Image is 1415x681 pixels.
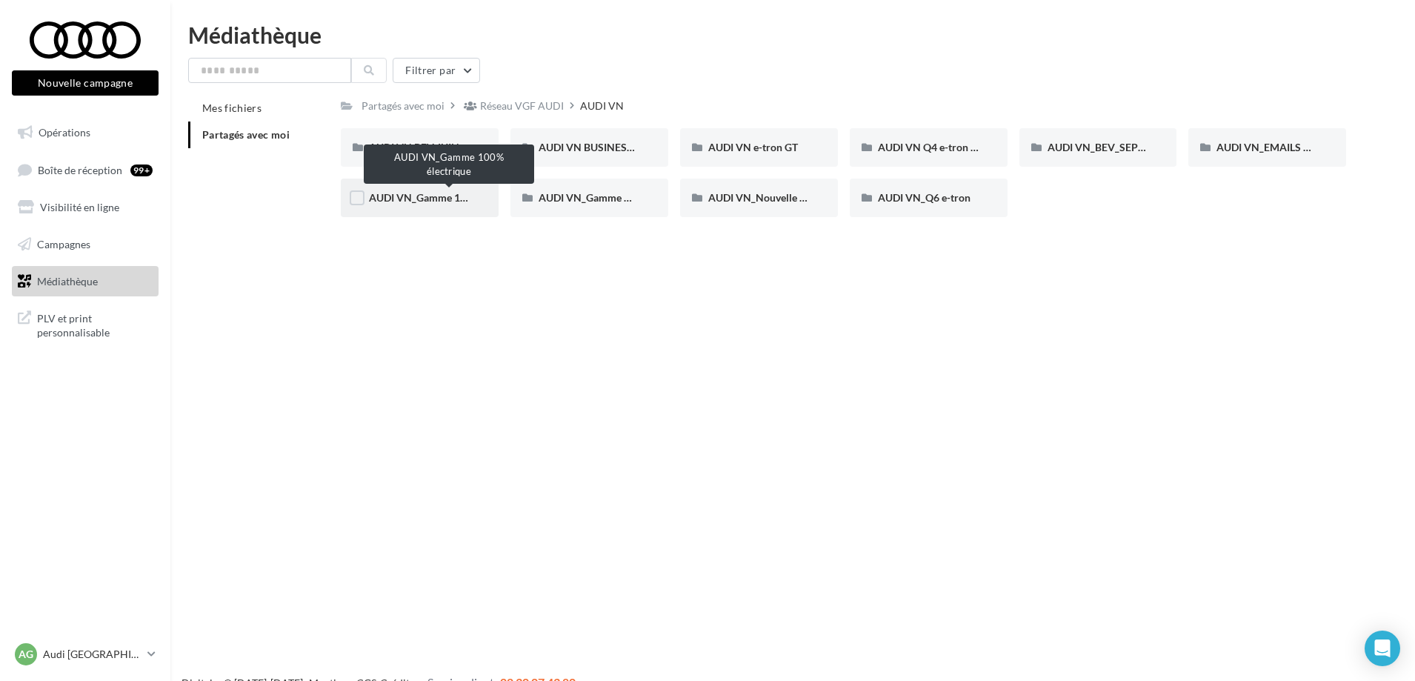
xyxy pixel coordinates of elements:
[12,640,159,668] a: AG Audi [GEOGRAPHIC_DATA]
[539,191,669,204] span: AUDI VN_Gamme Q8 e-tron
[40,201,119,213] span: Visibilité en ligne
[9,154,162,186] a: Boîte de réception99+
[9,192,162,223] a: Visibilité en ligne
[708,141,798,153] span: AUDI VN e-tron GT
[393,58,480,83] button: Filtrer par
[188,24,1397,46] div: Médiathèque
[369,141,459,153] span: AUDI VN BEV JUIN
[38,163,122,176] span: Boîte de réception
[1365,631,1400,666] div: Open Intercom Messenger
[364,144,534,184] div: AUDI VN_Gamme 100% électrique
[19,647,33,662] span: AG
[37,238,90,250] span: Campagnes
[202,128,290,141] span: Partagés avec moi
[37,274,98,287] span: Médiathèque
[37,308,153,340] span: PLV et print personnalisable
[580,99,624,113] div: AUDI VN
[43,647,141,662] p: Audi [GEOGRAPHIC_DATA]
[878,191,970,204] span: AUDI VN_Q6 e-tron
[539,141,697,153] span: AUDI VN BUSINESS JUIN VN JPO
[39,126,90,139] span: Opérations
[9,117,162,148] a: Opérations
[1216,141,1372,153] span: AUDI VN_EMAILS COMMANDES
[1048,141,1179,153] span: AUDI VN_BEV_SEPTEMBRE
[362,99,445,113] div: Partagés avec moi
[708,191,844,204] span: AUDI VN_Nouvelle A6 e-tron
[878,141,1016,153] span: AUDI VN Q4 e-tron sans offre
[9,302,162,346] a: PLV et print personnalisable
[369,191,529,204] span: AUDI VN_Gamme 100% électrique
[9,229,162,260] a: Campagnes
[202,102,262,114] span: Mes fichiers
[130,165,153,176] div: 99+
[480,99,564,113] div: Réseau VGF AUDI
[9,266,162,297] a: Médiathèque
[12,70,159,96] button: Nouvelle campagne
